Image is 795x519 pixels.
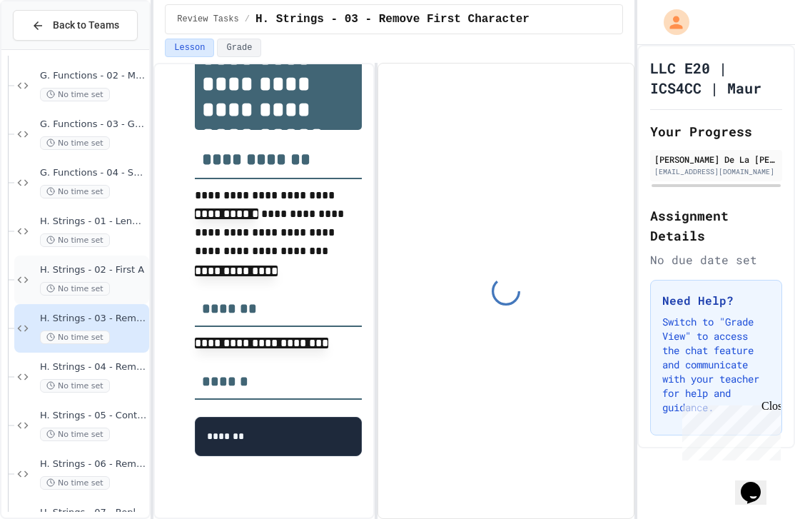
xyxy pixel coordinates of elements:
[40,136,110,150] span: No time set
[40,88,110,101] span: No time set
[165,39,214,57] button: Lesson
[40,167,146,179] span: G. Functions - 04 - Sale Price
[649,6,693,39] div: My Account
[6,6,98,91] div: Chat with us now!Close
[40,185,110,198] span: No time set
[662,292,770,309] h3: Need Help?
[40,476,110,490] span: No time set
[40,458,146,470] span: H. Strings - 06 - Remove
[735,462,781,505] iframe: chat widget
[40,361,146,373] span: H. Strings - 04 - Remove Last Character
[40,216,146,228] span: H. Strings - 01 - Length
[40,410,146,422] span: H. Strings - 05 - Contains
[255,11,530,28] span: H. Strings - 03 - Remove First Character
[650,121,782,141] h2: Your Progress
[245,14,250,25] span: /
[40,331,110,344] span: No time set
[40,119,146,131] span: G. Functions - 03 - Get Average
[217,39,261,57] button: Grade
[53,18,119,33] span: Back to Teams
[650,58,782,98] h1: LLC E20 | ICS4CC | Maur
[654,153,778,166] div: [PERSON_NAME] De La [PERSON_NAME]
[650,206,782,246] h2: Assignment Details
[13,10,138,41] button: Back to Teams
[40,70,146,82] span: G. Functions - 02 - Max Number
[677,400,781,460] iframe: chat widget
[40,428,110,441] span: No time set
[177,14,238,25] span: Review Tasks
[662,315,770,415] p: Switch to "Grade View" to access the chat feature and communicate with your teacher for help and ...
[40,282,110,296] span: No time set
[40,379,110,393] span: No time set
[40,233,110,247] span: No time set
[40,507,146,519] span: H. Strings - 07 - Replace
[654,166,778,177] div: [EMAIL_ADDRESS][DOMAIN_NAME]
[40,313,146,325] span: H. Strings - 03 - Remove First Character
[650,251,782,268] div: No due date set
[40,264,146,276] span: H. Strings - 02 - First A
